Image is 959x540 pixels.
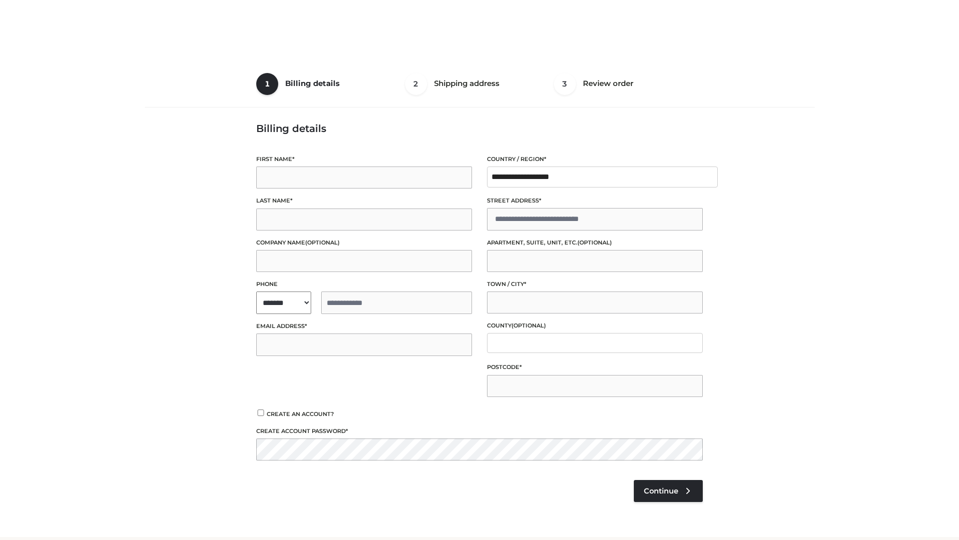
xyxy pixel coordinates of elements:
a: Continue [634,480,703,502]
label: Apartment, suite, unit, etc. [487,238,703,247]
label: First name [256,154,472,164]
span: 1 [256,73,278,95]
span: Shipping address [434,78,499,88]
span: (optional) [305,239,340,246]
label: Company name [256,238,472,247]
span: (optional) [511,322,546,329]
span: 3 [554,73,576,95]
span: (optional) [577,239,612,246]
span: Create an account? [267,410,334,417]
input: Create an account? [256,409,265,416]
span: Billing details [285,78,340,88]
label: Phone [256,279,472,289]
label: Create account password [256,426,703,436]
label: Country / Region [487,154,703,164]
label: County [487,321,703,330]
label: Email address [256,321,472,331]
label: Town / City [487,279,703,289]
h3: Billing details [256,122,703,134]
span: Review order [583,78,633,88]
label: Street address [487,196,703,205]
label: Last name [256,196,472,205]
span: Continue [644,486,678,495]
span: 2 [405,73,427,95]
label: Postcode [487,362,703,372]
